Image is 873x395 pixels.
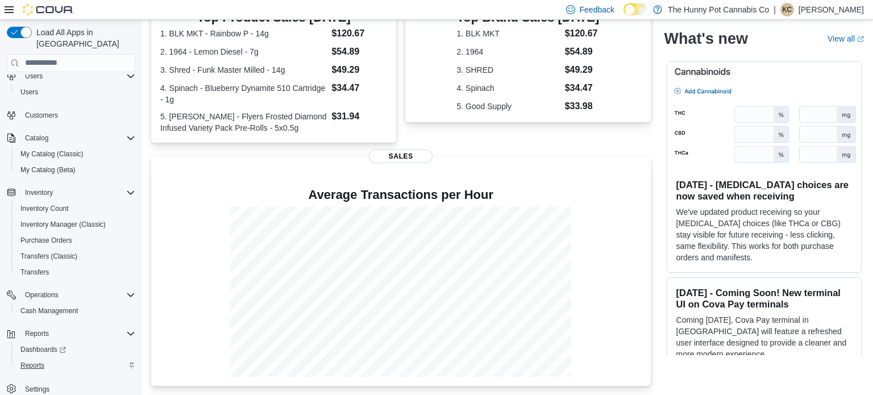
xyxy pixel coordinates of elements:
[676,206,852,263] p: We've updated product receiving so your [MEDICAL_DATA] choices (like THCa or CBG) stay visible fo...
[16,304,135,318] span: Cash Management
[25,385,49,394] span: Settings
[20,149,84,159] span: My Catalog (Classic)
[20,204,69,213] span: Inventory Count
[2,185,140,201] button: Inventory
[331,110,387,123] dd: $31.94
[25,72,43,81] span: Users
[11,84,140,100] button: Users
[16,147,88,161] a: My Catalog (Classic)
[20,186,57,199] button: Inventory
[16,202,73,215] a: Inventory Count
[160,46,327,57] dt: 2. 1964 - Lemon Diesel - 7g
[331,63,387,77] dd: $49.29
[16,265,135,279] span: Transfers
[11,162,140,178] button: My Catalog (Beta)
[2,287,140,303] button: Operations
[160,64,327,76] dt: 3. Shred - Funk Master Milled - 14g
[160,28,327,39] dt: 1. BLK MKT - Rainbow P - 14g
[20,345,66,354] span: Dashboards
[580,4,614,15] span: Feedback
[16,343,135,356] span: Dashboards
[2,326,140,342] button: Reports
[20,186,135,199] span: Inventory
[774,3,776,16] p: |
[565,27,600,40] dd: $120.67
[20,69,47,83] button: Users
[676,179,852,202] h3: [DATE] - [MEDICAL_DATA] choices are now saved when receiving
[16,359,135,372] span: Reports
[16,250,82,263] a: Transfers (Classic)
[11,264,140,280] button: Transfers
[160,111,327,134] dt: 5. [PERSON_NAME] - Flyers Frosted Diamond Infused Variety Pack Pre-Rolls - 5x0.5g
[25,329,49,338] span: Reports
[16,265,53,279] a: Transfers
[25,111,58,120] span: Customers
[20,131,53,145] button: Catalog
[11,248,140,264] button: Transfers (Classic)
[16,163,135,177] span: My Catalog (Beta)
[32,27,135,49] span: Load All Apps in [GEOGRAPHIC_DATA]
[11,232,140,248] button: Purchase Orders
[20,165,76,174] span: My Catalog (Beta)
[457,46,560,57] dt: 2. 1964
[20,252,77,261] span: Transfers (Classic)
[20,109,63,122] a: Customers
[799,3,864,16] p: [PERSON_NAME]
[160,82,327,105] dt: 4. Spinach - Blueberry Dynamite 510 Cartridge - 1g
[369,149,433,163] span: Sales
[457,82,560,94] dt: 4. Spinach
[23,4,74,15] img: Cova
[20,236,72,245] span: Purchase Orders
[25,134,48,143] span: Catalog
[20,288,135,302] span: Operations
[16,85,135,99] span: Users
[16,250,135,263] span: Transfers (Classic)
[16,304,82,318] a: Cash Management
[565,45,600,59] dd: $54.89
[16,218,135,231] span: Inventory Manager (Classic)
[25,188,53,197] span: Inventory
[20,69,135,83] span: Users
[565,81,600,95] dd: $34.47
[2,68,140,84] button: Users
[20,108,135,122] span: Customers
[25,290,59,300] span: Operations
[780,3,794,16] div: Kyle Chamaillard
[20,306,78,315] span: Cash Management
[20,131,135,145] span: Catalog
[16,359,49,372] a: Reports
[11,342,140,357] a: Dashboards
[457,101,560,112] dt: 5. Good Supply
[20,88,38,97] span: Users
[565,99,600,113] dd: $33.98
[828,34,864,43] a: View allExternal link
[20,288,63,302] button: Operations
[16,85,43,99] a: Users
[16,234,77,247] a: Purchase Orders
[857,36,864,43] svg: External link
[331,27,387,40] dd: $120.67
[623,3,647,15] input: Dark Mode
[20,361,44,370] span: Reports
[11,201,140,217] button: Inventory Count
[668,3,769,16] p: The Hunny Pot Cannabis Co
[20,327,135,340] span: Reports
[676,314,852,360] p: Coming [DATE], Cova Pay terminal in [GEOGRAPHIC_DATA] will feature a refreshed user interface des...
[331,45,387,59] dd: $54.89
[16,234,135,247] span: Purchase Orders
[457,28,560,39] dt: 1. BLK MKT
[2,130,140,146] button: Catalog
[565,63,600,77] dd: $49.29
[160,188,642,202] h4: Average Transactions per Hour
[16,163,80,177] a: My Catalog (Beta)
[664,30,748,48] h2: What's new
[676,287,852,310] h3: [DATE] - Coming Soon! New terminal UI on Cova Pay terminals
[457,64,560,76] dt: 3. SHRED
[16,147,135,161] span: My Catalog (Classic)
[11,357,140,373] button: Reports
[331,81,387,95] dd: $34.47
[16,343,70,356] a: Dashboards
[11,303,140,319] button: Cash Management
[20,220,106,229] span: Inventory Manager (Classic)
